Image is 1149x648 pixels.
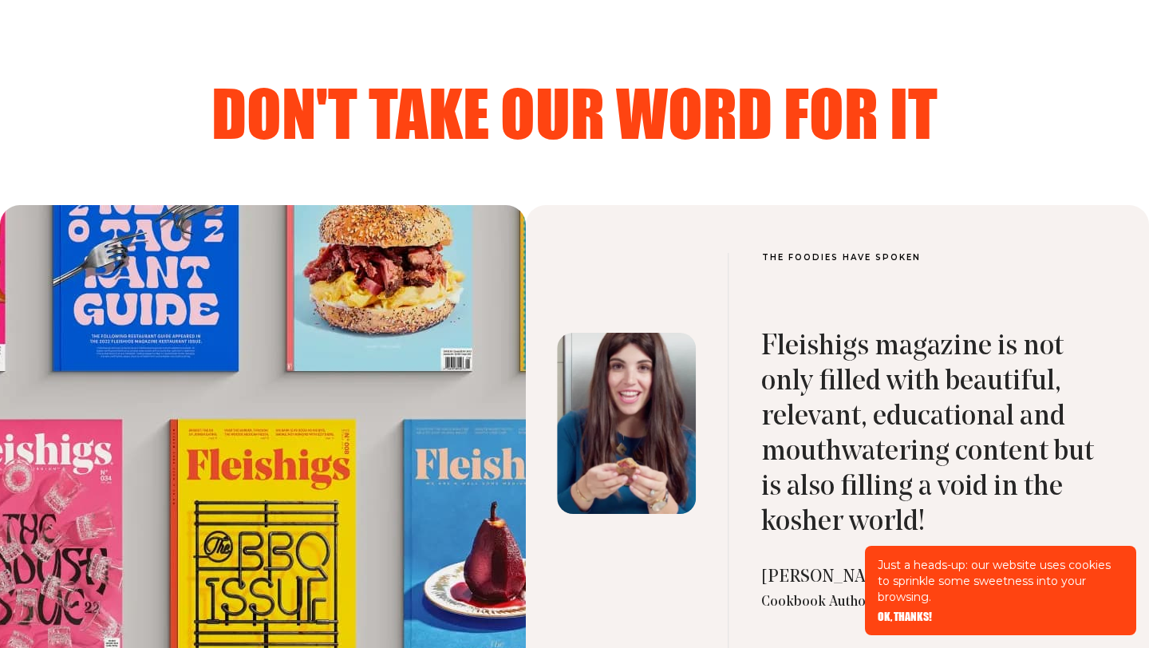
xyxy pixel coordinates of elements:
[761,566,1117,590] div: [PERSON_NAME]
[761,330,1117,540] blockquote: Fleishigs magazine is not only filled with beautiful, relevant, educational and mouthwatering con...
[878,557,1123,605] p: Just a heads-up: our website uses cookies to sprinkle some sweetness into your browsing.
[761,593,1117,612] div: Cookbook Author
[48,81,1101,144] h2: Don't take our word for it
[878,611,932,622] button: OK, THANKS!
[558,333,697,514] img: Danielle Renov, Cookbook Author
